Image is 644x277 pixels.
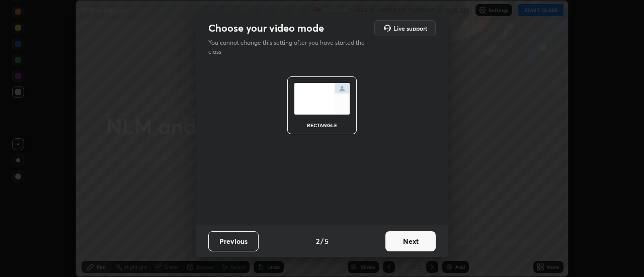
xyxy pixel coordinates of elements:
button: Next [385,231,436,251]
h2: Choose your video mode [208,22,324,35]
p: You cannot change this setting after you have started the class [208,38,371,56]
img: normalScreenIcon.ae25ed63.svg [294,83,350,115]
button: Previous [208,231,259,251]
h5: Live support [393,25,427,31]
h4: 5 [325,236,329,246]
div: rectangle [302,123,342,128]
h4: / [320,236,324,246]
h4: 2 [316,236,319,246]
